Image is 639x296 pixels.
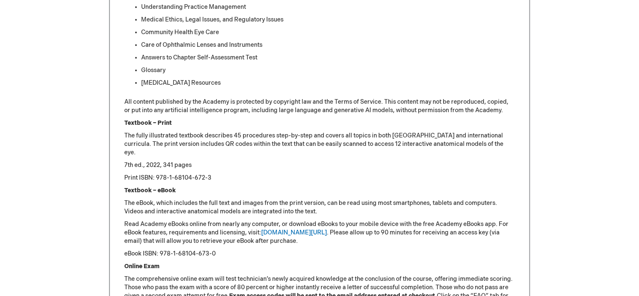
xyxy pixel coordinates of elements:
[142,3,515,11] li: Understanding Practice Management
[125,132,515,157] p: The fully illustrated textbook describes 45 procedures step-by-step and covers all topics in both...
[142,41,515,49] li: Care of Ophthalmic Lenses and Instruments
[125,98,515,115] p: All content published by the Academy is protected by copyright law and the Terms of Service. This...
[125,250,515,258] p: eBook ISBN: 978-1-68104-673-0
[142,28,515,37] li: Community Health Eye Care
[142,16,515,24] li: Medical Ethics, Legal Issues, and Regulatory Issues
[142,66,515,75] li: Glossary
[125,187,176,194] strong: Textbook – eBook
[262,229,327,236] a: [DOMAIN_NAME][URL]
[125,220,515,245] p: Read Academy eBooks online from nearly any computer, or download eBooks to your mobile device wit...
[125,161,515,170] p: 7th ed., 2022, 341 pages
[142,79,515,87] li: [MEDICAL_DATA] Resources
[125,174,515,182] p: Print ISBN: 978-1-68104-672-3
[125,263,160,270] strong: Online Exam
[125,199,515,216] p: The eBook, which includes the full text and images from the print version, can be read using most...
[125,119,172,126] strong: Textbook – Print
[142,54,515,62] li: Answers to Chapter Self-Assessment Test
